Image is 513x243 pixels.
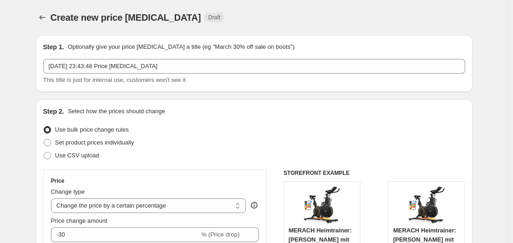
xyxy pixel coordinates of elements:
button: Price change jobs [36,11,49,24]
img: 619W8j5scEL_80x.jpg [408,186,445,223]
p: Optionally give your price [MEDICAL_DATA] a title (eg "March 30% off sale on boots") [68,42,294,52]
span: Use CSV upload [55,152,99,159]
span: Change type [51,188,85,195]
span: This title is just for internal use, customers won't see it [43,76,186,83]
span: Create new price [MEDICAL_DATA] [51,12,201,23]
img: 619W8j5scEL_80x.jpg [303,186,340,223]
input: 30% off holiday sale [43,59,465,74]
span: Draft [208,14,220,21]
p: Select how the prices should change [68,107,165,116]
h2: Step 2. [43,107,64,116]
h2: Step 1. [43,42,64,52]
h6: STOREFRONT EXAMPLE [284,169,465,177]
span: Price change amount [51,217,108,224]
span: % (Price drop) [201,231,239,238]
input: -15 [51,227,199,242]
div: help [250,201,259,210]
span: Set product prices individually [55,139,134,146]
h3: Price [51,177,64,185]
span: Use bulk price change rules [55,126,129,133]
